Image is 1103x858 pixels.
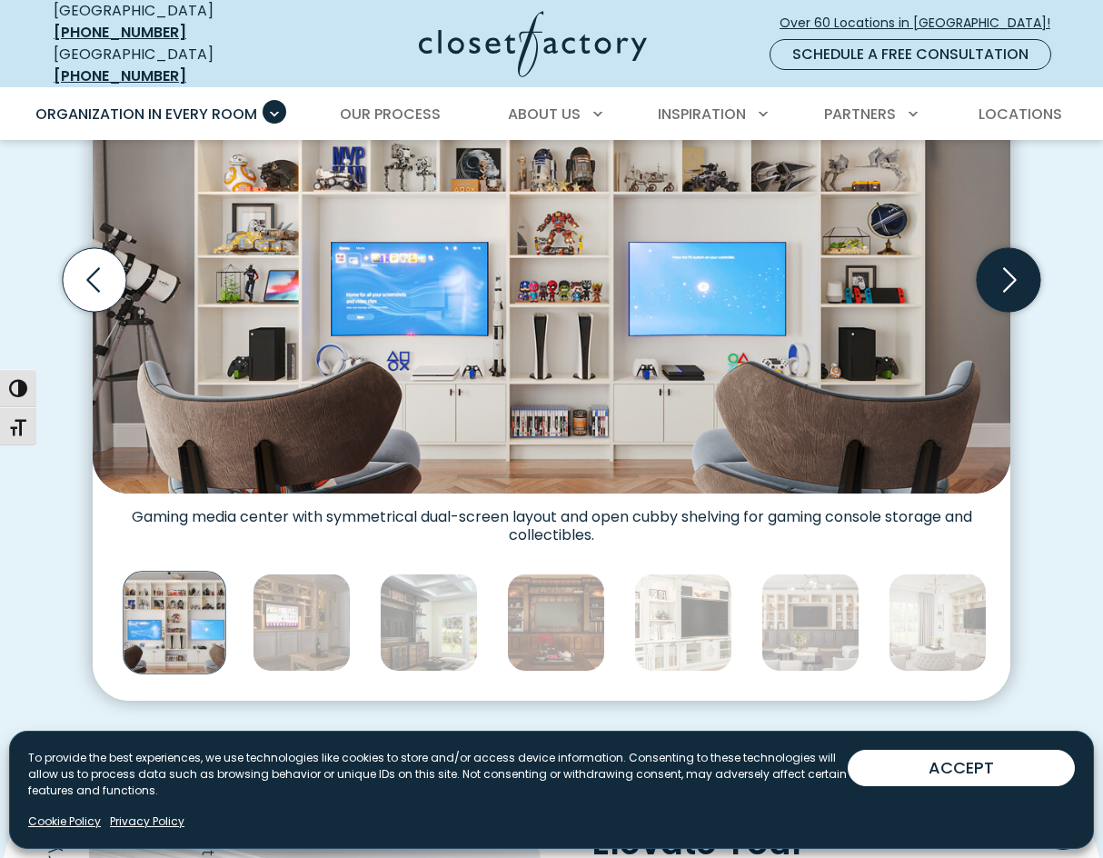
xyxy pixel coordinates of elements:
[93,494,1010,544] figcaption: Gaming media center with symmetrical dual-screen layout and open cubby shelving for gaming consol...
[508,104,581,125] span: About Us
[889,574,987,672] img: Custom built-ins in living room in light woodgrain finish
[93,15,1010,494] img: Gaming media center with dual tv monitors and gaming console storage
[761,574,860,672] img: Custom built-in entertainment center with media cabinets for hidden storage and open display shel...
[380,574,478,672] img: Modern custom entertainment center with floating shelves, textured paneling, and a central TV dis...
[54,44,276,87] div: [GEOGRAPHIC_DATA]
[770,39,1051,70] a: Schedule a Free Consultation
[779,7,1066,39] a: Over 60 Locations in [GEOGRAPHIC_DATA]!
[23,89,1080,140] nav: Primary Menu
[54,22,186,43] a: [PHONE_NUMBER]
[507,574,605,672] img: Classic cherrywood entertainment unit with detailed millwork, flanking bookshelves, crown molding...
[824,104,896,125] span: Partners
[340,104,441,125] span: Our Process
[969,241,1048,319] button: Next slide
[419,11,647,77] img: Closet Factory Logo
[28,813,101,830] a: Cookie Policy
[253,574,351,672] img: Entertainment center featuring integrated TV nook, display shelving with overhead lighting, and l...
[848,750,1075,786] button: ACCEPT
[634,574,732,672] img: Traditional white entertainment center with ornate crown molding, fluted pilasters, built-in shel...
[979,104,1062,125] span: Locations
[780,14,1065,33] span: Over 60 Locations in [GEOGRAPHIC_DATA]!
[35,104,257,125] span: Organization in Every Room
[28,750,848,799] p: To provide the best experiences, we use technologies like cookies to store and/or access device i...
[54,65,186,86] a: [PHONE_NUMBER]
[658,104,746,125] span: Inspiration
[55,241,134,319] button: Previous slide
[110,813,184,830] a: Privacy Policy
[123,571,225,673] img: Gaming media center with dual tv monitors and gaming console storage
